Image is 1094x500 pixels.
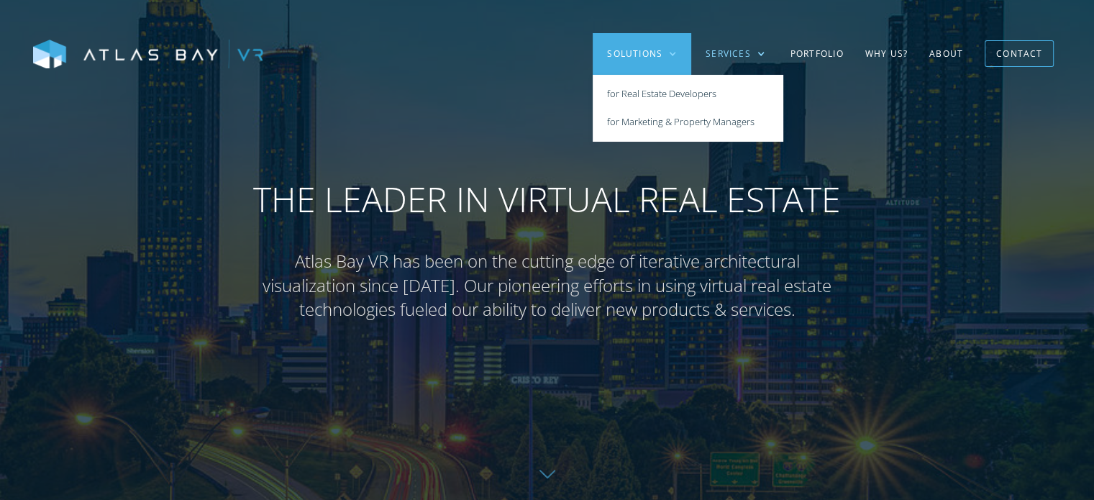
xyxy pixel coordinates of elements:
[253,178,841,220] h1: The Leader in Virtual Real Estate
[593,81,783,109] a: for Real Estate Developers
[33,40,263,70] img: Atlas Bay VR Logo
[593,33,691,75] div: Solutions
[918,33,974,75] a: About
[593,108,783,136] a: for Marketing & Property Managers
[607,47,662,60] div: Solutions
[691,33,780,75] div: Services
[706,47,751,60] div: Services
[854,33,918,75] a: Why US?
[996,42,1042,65] div: Contact
[260,249,835,322] p: Atlas Bay VR has been on the cutting edge of iterative architectural visualization since [DATE]. ...
[780,33,854,75] a: Portfolio
[985,40,1054,67] a: Contact
[539,470,555,478] img: Down further on page
[593,75,783,142] nav: Solutions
